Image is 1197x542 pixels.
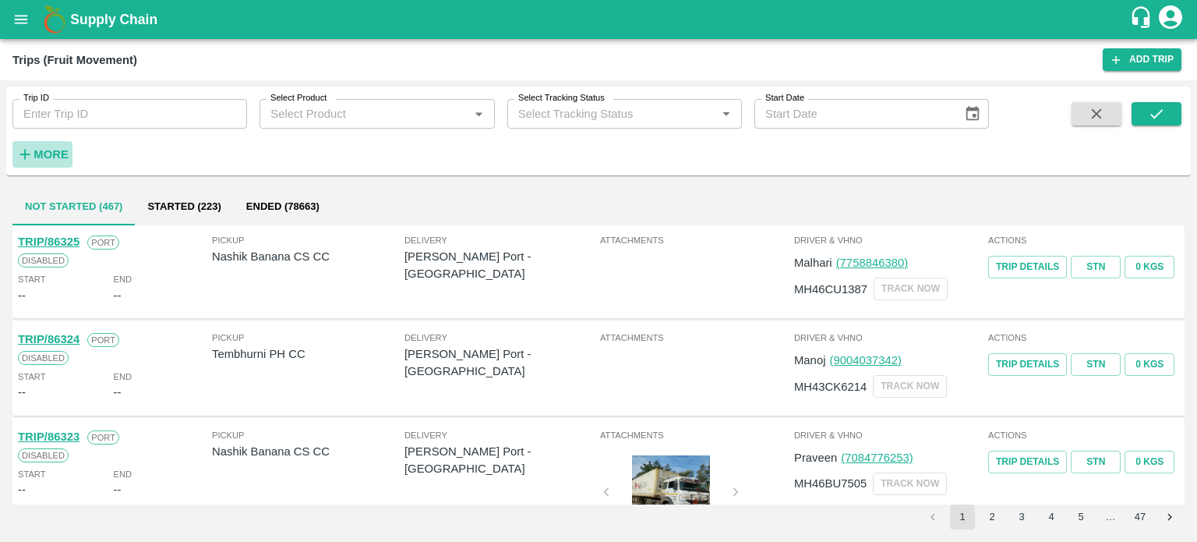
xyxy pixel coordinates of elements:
[12,99,247,129] input: Enter Trip ID
[87,236,119,250] span: Port
[1071,451,1121,473] a: STN
[794,281,867,298] p: MH46CU1387
[70,12,157,27] b: Supply Chain
[12,188,135,225] button: Not Started (467)
[1129,5,1156,34] div: customer-support
[980,505,1005,530] button: Go to page 2
[988,256,1067,278] a: Trip Details
[829,354,901,367] a: (9004037342)
[1125,256,1174,278] button: 0 Kgs
[18,351,69,365] span: Disabled
[754,99,952,129] input: Start Date
[39,4,70,35] img: logo
[600,428,791,442] span: Attachments
[1125,451,1174,473] button: 0 Kgs
[114,481,122,498] div: --
[18,430,79,443] a: TRIP/86323
[212,233,404,247] span: Pickup
[716,104,736,124] button: Open
[18,236,79,248] a: TRIP/86325
[212,443,404,460] p: Nashik Banana CS CC
[18,481,26,498] div: --
[12,50,137,70] div: Trips (Fruit Movement)
[794,452,837,464] span: Praveen
[212,331,404,345] span: Pickup
[212,428,404,442] span: Pickup
[988,233,1179,247] span: Actions
[18,370,45,384] span: Start
[1125,353,1174,376] button: 0 Kgs
[1128,505,1153,530] button: Go to page 47
[34,148,69,161] strong: More
[212,345,404,363] p: Tembhurni PH CC
[404,233,597,247] span: Delivery
[87,430,119,445] span: Port
[794,331,985,345] span: Driver & VHNo
[404,443,597,478] p: [PERSON_NAME] Port - [GEOGRAPHIC_DATA]
[1071,256,1121,278] a: STN
[988,331,1179,345] span: Actions
[234,188,332,225] button: Ended (78663)
[18,448,69,462] span: Disabled
[918,505,1185,530] nav: pagination navigation
[958,99,987,129] button: Choose date
[1009,505,1034,530] button: Go to page 3
[18,287,26,304] div: --
[18,253,69,267] span: Disabled
[114,467,132,481] span: End
[212,248,404,265] p: Nashik Banana CS CC
[836,257,908,269] a: (7758846380)
[114,370,132,384] span: End
[794,475,867,492] p: MH46BU7505
[794,428,985,442] span: Driver & VHNo
[1071,353,1121,376] a: STN
[794,233,985,247] span: Driver & VHNo
[794,378,867,395] p: MH43CK6214
[18,272,45,286] span: Start
[600,233,791,247] span: Attachments
[518,92,605,105] label: Select Tracking Status
[114,287,122,304] div: --
[404,248,597,283] p: [PERSON_NAME] Port - [GEOGRAPHIC_DATA]
[1156,3,1185,36] div: account of current user
[114,272,132,286] span: End
[468,104,489,124] button: Open
[1157,505,1182,530] button: Go to next page
[18,333,79,345] a: TRIP/86324
[404,345,597,381] p: [PERSON_NAME] Port - [GEOGRAPHIC_DATA]
[988,451,1067,473] a: Trip Details
[1098,510,1123,525] div: …
[841,452,913,464] a: (7084776253)
[18,384,26,401] div: --
[135,188,233,225] button: Started (223)
[264,104,464,124] input: Select Product
[12,141,72,168] button: More
[950,505,975,530] button: page 1
[1039,505,1064,530] button: Go to page 4
[765,92,804,105] label: Start Date
[1103,48,1181,71] a: Add Trip
[114,384,122,401] div: --
[794,257,832,269] span: Malhari
[1068,505,1093,530] button: Go to page 5
[23,92,49,105] label: Trip ID
[600,331,791,345] span: Attachments
[794,354,825,367] span: Manoj
[404,428,597,442] span: Delivery
[988,428,1179,442] span: Actions
[70,9,1129,30] a: Supply Chain
[512,104,691,124] input: Select Tracking Status
[3,2,39,37] button: open drawer
[18,467,45,481] span: Start
[270,92,327,105] label: Select Product
[404,331,597,345] span: Delivery
[87,333,119,347] span: Port
[988,353,1067,376] a: Trip Details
